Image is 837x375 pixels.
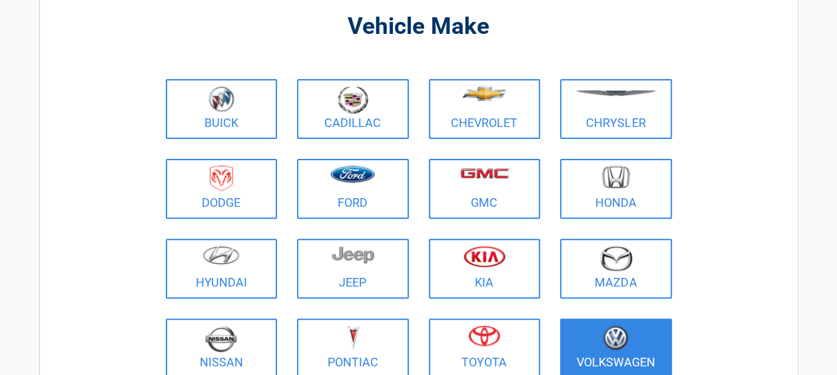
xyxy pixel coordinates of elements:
img: volkswagen [603,325,629,351]
a: Ford [297,159,409,219]
img: buick [208,86,234,112]
img: nissan [205,325,237,352]
a: Kia [429,239,541,299]
img: ford [330,166,375,183]
img: chrysler [575,90,657,96]
a: Honda [560,159,672,219]
img: kia [463,245,505,267]
h2: Vehicle Make [162,11,675,43]
a: Dodge [166,159,278,219]
img: gmc [460,168,509,179]
a: Buick [166,79,278,139]
img: dodge [210,166,233,191]
a: Chrysler [560,79,672,139]
img: mazda [599,245,633,271]
img: honda [602,166,630,189]
img: jeep [332,245,374,264]
img: chevrolet [462,86,507,101]
img: pontiac [346,325,360,350]
a: Cadillac [297,79,409,139]
a: GMC [429,159,541,219]
img: hyundai [202,245,240,265]
a: Hyundai [166,239,278,299]
img: cadillac [338,86,368,114]
img: toyota [468,325,500,346]
a: Chevrolet [429,79,541,139]
a: Jeep [297,239,409,299]
a: Mazda [560,239,672,299]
